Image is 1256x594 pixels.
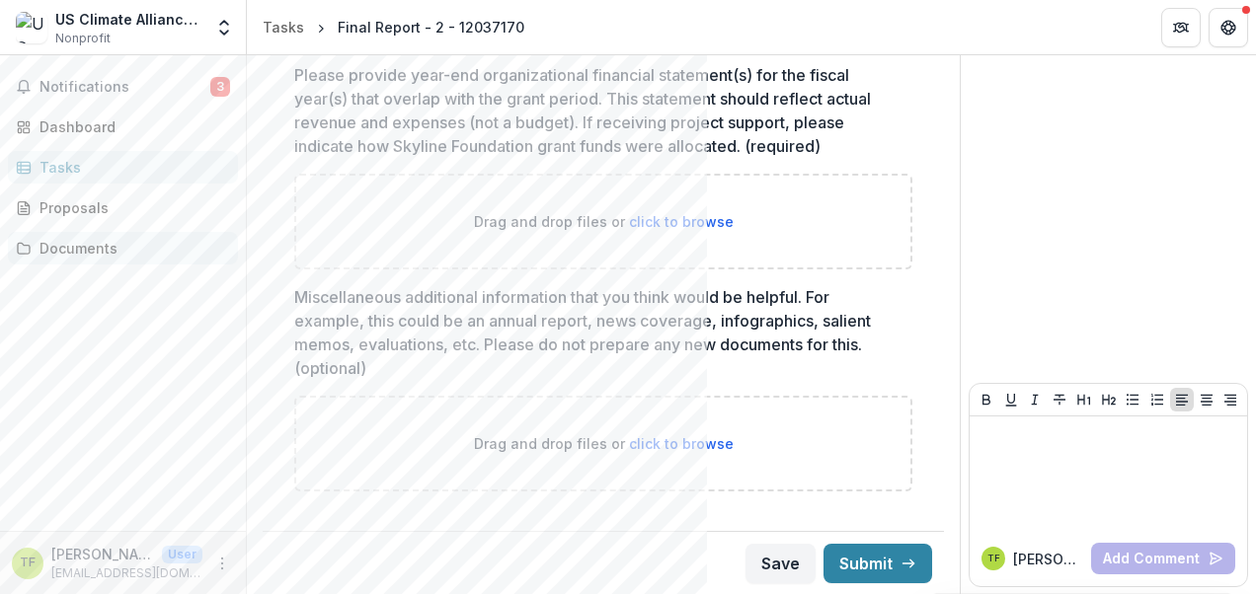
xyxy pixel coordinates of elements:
[162,546,202,563] p: User
[1013,549,1083,569] p: [PERSON_NAME]
[51,544,154,564] p: [PERSON_NAME]
[1121,388,1144,411] button: Bullet List
[294,285,901,380] p: Miscellaneous additional information that you think would be helpful. For example, this could be ...
[1097,388,1121,411] button: Heading 2
[1145,388,1169,411] button: Ordered List
[210,8,238,47] button: Open entity switcher
[1072,388,1096,411] button: Heading 1
[39,238,222,259] div: Documents
[1195,388,1218,411] button: Align Center
[55,30,111,47] span: Nonprofit
[263,17,304,37] div: Tasks
[1161,8,1201,47] button: Partners
[987,554,1000,563] div: Taryn Finnessey
[8,191,238,224] a: Proposals
[8,71,238,103] button: Notifications3
[8,232,238,264] a: Documents
[294,63,901,158] p: Please provide year-end organizational financial statement(s) for the fiscal year(s) that overlap...
[1091,543,1235,574] button: Add Comment
[474,433,734,454] p: Drag and drop files or
[255,13,312,41] a: Tasks
[1218,388,1242,411] button: Align Right
[39,79,210,96] span: Notifications
[39,157,222,178] div: Tasks
[8,151,238,184] a: Tasks
[1048,388,1071,411] button: Strike
[474,211,734,232] p: Drag and drop files or
[39,197,222,218] div: Proposals
[210,552,234,575] button: More
[1023,388,1047,411] button: Italicize
[20,557,36,569] div: Taryn Finnessey
[210,77,230,97] span: 3
[338,17,524,37] div: Final Report - 2 - 12037170
[975,388,998,411] button: Bold
[8,111,238,143] a: Dashboard
[51,564,202,582] p: [EMAIL_ADDRESS][DOMAIN_NAME]
[255,13,532,41] nav: breadcrumb
[629,435,734,452] span: click to browse
[824,544,932,583] button: Submit
[16,12,47,43] img: US Climate Alliance (project of United Nations Foundation Inc)
[39,116,222,137] div: Dashboard
[1170,388,1194,411] button: Align Left
[629,213,734,230] span: click to browse
[1209,8,1248,47] button: Get Help
[746,544,816,583] button: Save
[55,9,202,30] div: US Climate Alliance (project of United Nations Foundation Inc)
[999,388,1023,411] button: Underline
